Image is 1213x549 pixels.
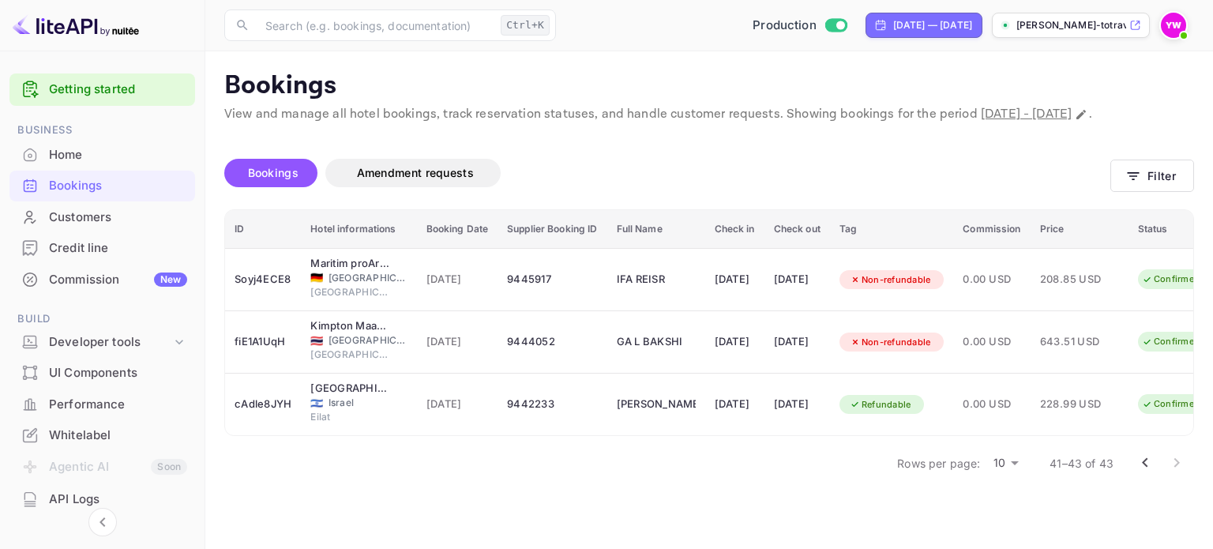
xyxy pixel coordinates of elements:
[426,333,489,351] span: [DATE]
[235,267,291,292] div: Soyj4ECE8
[774,267,821,292] div: [DATE]
[310,398,323,408] span: Israel
[49,491,187,509] div: API Logs
[426,396,489,413] span: [DATE]
[715,267,755,292] div: [DATE]
[1132,394,1210,414] div: Confirmed
[1031,210,1129,249] th: Price
[501,15,550,36] div: Ctrl+K
[981,106,1072,122] span: [DATE] - [DATE]
[705,210,764,249] th: Check in
[426,271,489,288] span: [DATE]
[9,202,195,231] a: Customers
[9,73,195,106] div: Getting started
[1050,455,1113,472] p: 41–43 of 43
[9,358,195,387] a: UI Components
[310,336,323,346] span: Thailand
[154,273,187,287] div: New
[49,271,187,289] div: Commission
[9,265,195,294] a: CommissionNew
[9,171,195,201] div: Bookings
[9,171,195,200] a: Bookings
[9,202,195,233] div: Customers
[310,273,323,283] span: Germany
[1073,107,1089,122] button: Change date range
[49,333,171,352] div: Developer tools
[417,210,498,249] th: Booking Date
[224,159,1110,187] div: account-settings tabs
[49,177,187,195] div: Bookings
[1161,13,1186,38] img: Yahav Winkler
[893,18,972,32] div: [DATE] — [DATE]
[329,333,407,348] span: [GEOGRAPHIC_DATA]
[301,210,416,249] th: Hotel informations
[953,210,1030,249] th: Commission
[13,13,139,38] img: LiteAPI logo
[49,427,187,445] div: Whitelabel
[49,396,187,414] div: Performance
[1040,396,1119,413] span: 228.99 USD
[1132,269,1210,289] div: Confirmed
[715,392,755,417] div: [DATE]
[225,210,301,249] th: ID
[9,329,195,356] div: Developer tools
[839,333,941,352] div: Non-refundable
[1132,332,1210,352] div: Confirmed
[507,329,597,355] div: 9444052
[1040,271,1119,288] span: 208.85 USD
[507,392,597,417] div: 9442233
[49,239,187,258] div: Credit line
[764,210,830,249] th: Check out
[830,210,954,249] th: Tag
[9,122,195,139] span: Business
[617,329,696,355] div: GA L BAKSHI
[9,265,195,295] div: CommissionNew
[1040,333,1119,351] span: 643.51 USD
[9,233,195,264] div: Credit line
[774,392,821,417] div: [DATE]
[310,285,389,299] span: [GEOGRAPHIC_DATA]
[1129,447,1161,479] button: Go to previous page
[9,310,195,328] span: Build
[49,364,187,382] div: UI Components
[310,318,389,334] div: Kimpton Maa-Lai Bangkok, an IHG Hotel
[357,166,474,179] span: Amendment requests
[310,381,389,397] div: Sahara Hotel Eilat
[839,395,922,415] div: Refundable
[310,348,389,362] span: [GEOGRAPHIC_DATA]
[9,140,195,171] div: Home
[607,210,705,249] th: Full Name
[753,17,817,35] span: Production
[235,329,291,355] div: fiE1A1UqH
[897,455,980,472] p: Rows per page:
[507,267,597,292] div: 9445917
[256,9,494,41] input: Search (e.g. bookings, documentation)
[49,146,187,164] div: Home
[617,267,696,292] div: IFA REISR
[715,329,755,355] div: [DATE]
[224,105,1194,124] p: View and manage all hotel bookings, track reservation statuses, and handle customer requests. Sho...
[839,270,941,290] div: Non-refundable
[963,396,1020,413] span: 0.00 USD
[9,420,195,451] div: Whitelabel
[329,271,407,285] span: [GEOGRAPHIC_DATA]
[329,396,407,410] span: Israel
[1016,18,1126,32] p: [PERSON_NAME]-totravel...
[9,389,195,419] a: Performance
[49,209,187,227] div: Customers
[248,166,299,179] span: Bookings
[963,333,1020,351] span: 0.00 USD
[1110,160,1194,192] button: Filter
[88,508,117,536] button: Collapse navigation
[9,389,195,420] div: Performance
[986,452,1024,475] div: 10
[9,358,195,389] div: UI Components
[9,233,195,262] a: Credit line
[746,17,853,35] div: Switch to Sandbox mode
[9,484,195,513] a: API Logs
[617,392,696,417] div: NETA RICAS
[963,271,1020,288] span: 0.00 USD
[224,70,1194,102] p: Bookings
[9,420,195,449] a: Whitelabel
[49,81,187,99] a: Getting started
